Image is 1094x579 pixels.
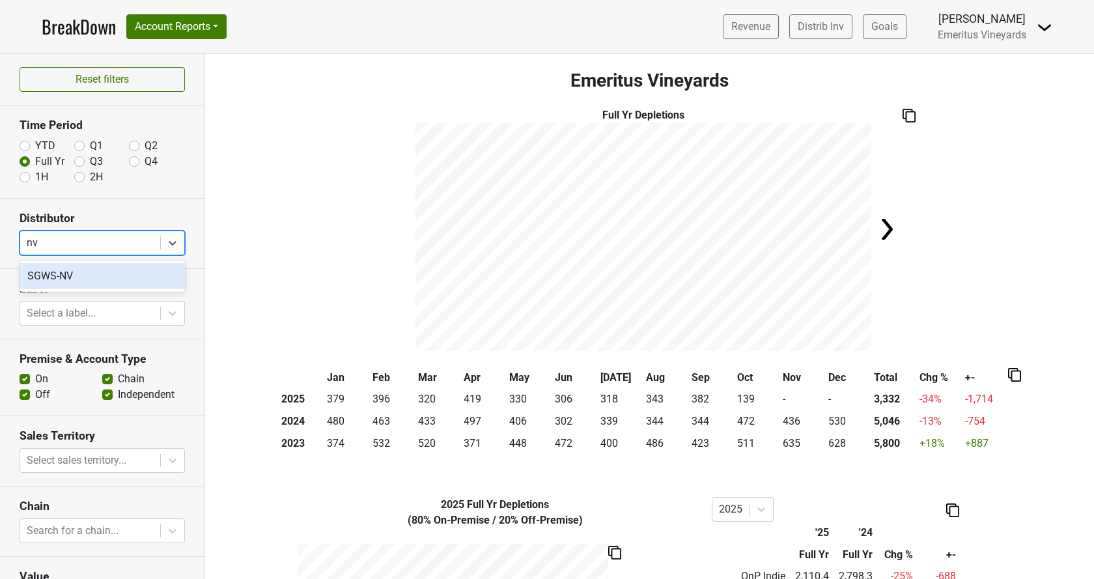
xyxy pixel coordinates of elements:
[507,389,552,411] td: 330
[20,119,185,132] h3: Time Period
[689,410,735,432] td: 344
[145,138,158,154] label: Q2
[1008,368,1021,382] img: Copy to clipboard
[780,432,826,455] td: 635
[735,410,780,432] td: 472
[689,389,735,411] td: 382
[735,432,780,455] td: 511
[441,498,467,511] span: 2025
[324,410,370,432] td: 480
[507,432,552,455] td: 448
[461,432,507,455] td: 371
[415,367,461,389] th: Mar
[917,432,962,455] td: +18 %
[723,14,779,39] a: Revenue
[832,522,876,544] th: '24
[20,67,185,92] button: Reset filters
[903,109,916,122] img: Copy to clipboard
[552,367,598,389] th: Jun
[126,14,227,39] button: Account Reports
[20,212,185,225] h3: Distributor
[876,544,916,566] th: Chg %
[507,410,552,432] td: 406
[205,70,1094,92] h3: Emeritus Vineyards
[288,497,702,513] div: Full Yr Depletions
[42,13,116,40] a: BreakDown
[598,389,643,411] td: 318
[871,432,917,455] th: 5,800
[35,371,48,387] label: On
[780,410,826,432] td: 436
[826,367,871,389] th: Dec
[35,169,48,185] label: 1H
[1037,20,1052,35] img: Dropdown Menu
[552,410,598,432] td: 302
[689,367,735,389] th: Sep
[962,389,1008,411] td: -1,714
[788,544,832,566] th: Full Yr
[874,216,900,242] img: Arrow right
[735,367,780,389] th: Oct
[863,14,906,39] a: Goals
[917,389,962,411] td: -34 %
[552,389,598,411] td: 306
[279,410,324,432] th: 2024
[118,371,145,387] label: Chain
[598,367,643,389] th: [DATE]
[946,503,959,517] img: Copy to clipboard
[279,432,324,455] th: 2023
[643,367,689,389] th: Aug
[324,432,370,455] td: 374
[917,410,962,432] td: -13 %
[552,432,598,455] td: 472
[118,387,175,402] label: Independent
[288,513,702,528] div: ( 80% On-Premise / 20% Off-Premise )
[962,432,1008,455] td: +887
[871,410,917,432] th: 5,046
[20,263,185,289] div: SGWS-NV
[938,29,1026,41] span: Emeritus Vineyards
[788,522,832,544] th: '25
[145,154,158,169] label: Q4
[826,389,871,411] td: -
[20,429,185,443] h3: Sales Territory
[916,544,959,566] th: +-
[962,367,1008,389] th: +-
[35,138,55,154] label: YTD
[324,367,370,389] th: Jan
[35,154,64,169] label: Full Yr
[689,432,735,455] td: 423
[370,432,415,455] td: 532
[324,389,370,411] td: 379
[643,432,689,455] td: 486
[415,389,461,411] td: 320
[962,410,1008,432] td: -754
[507,367,552,389] th: May
[35,387,50,402] label: Off
[789,14,852,39] a: Distrib Inv
[643,410,689,432] td: 344
[279,389,324,411] th: 2025
[370,410,415,432] td: 463
[461,410,507,432] td: 497
[461,389,507,411] td: 419
[461,367,507,389] th: Apr
[415,432,461,455] td: 520
[871,367,917,389] th: Total
[370,389,415,411] td: 396
[20,352,185,366] h3: Premise & Account Type
[780,389,826,411] td: -
[871,389,917,411] th: 3,332
[917,367,962,389] th: Chg %
[370,367,415,389] th: Feb
[598,432,643,455] td: 400
[643,389,689,411] td: 343
[415,107,871,123] div: Full Yr Depletions
[780,367,826,389] th: Nov
[735,389,780,411] td: 139
[415,410,461,432] td: 433
[608,546,621,559] img: Copy to clipboard
[826,410,871,432] td: 530
[90,138,103,154] label: Q1
[90,169,103,185] label: 2H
